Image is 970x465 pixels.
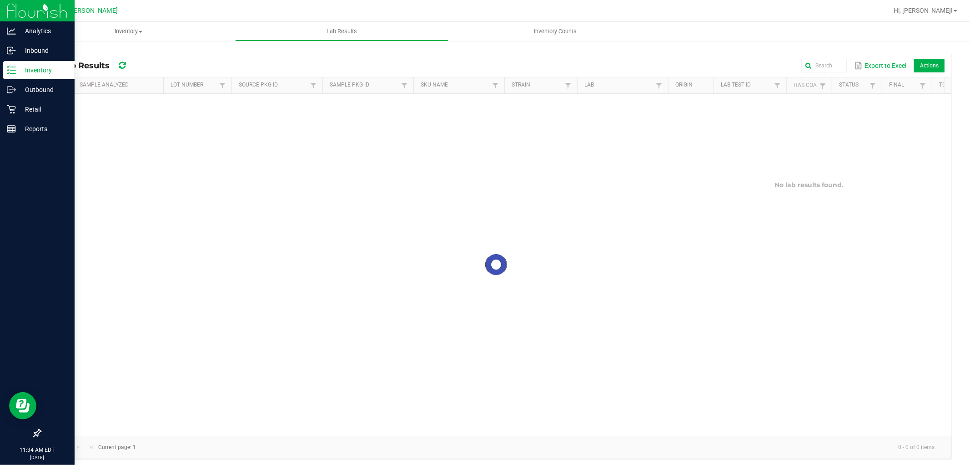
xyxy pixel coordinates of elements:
[7,66,16,75] inline-svg: Inventory
[914,59,945,72] li: Actions
[16,123,70,134] p: Reports
[786,77,832,94] th: Has CoA
[448,22,662,41] a: Inventory Counts
[522,27,589,36] span: Inventory Counts
[512,82,562,89] a: StrainSortable
[314,27,369,36] span: Lab Results
[80,82,160,89] a: Sample AnalyzedSortable
[584,82,653,89] a: LabSortable
[47,58,151,73] div: All Lab Results
[7,105,16,114] inline-svg: Retail
[817,80,828,92] a: Filter
[889,82,917,89] a: FinalSortable
[141,440,942,455] kendo-pager-info: 0 - 0 of 0 items
[22,22,235,41] a: Inventory
[16,104,70,115] p: Retail
[171,82,216,89] a: Lot NumberSortable
[721,82,771,89] a: Lab Test IDSortable
[235,22,448,41] a: Lab Results
[490,80,501,91] a: Filter
[16,45,70,56] p: Inbound
[7,26,16,36] inline-svg: Analytics
[399,80,410,91] a: Filter
[4,446,70,454] p: 11:34 AM EDT
[16,84,70,95] p: Outbound
[867,80,878,91] a: Filter
[9,392,36,419] iframe: Resource center
[16,26,70,36] p: Analytics
[217,80,228,91] a: Filter
[839,82,867,89] a: StatusSortable
[421,82,489,89] a: SKU NameSortable
[7,124,16,133] inline-svg: Reports
[40,436,951,459] kendo-pager: Current page: 1
[68,7,118,15] span: [PERSON_NAME]
[330,82,398,89] a: Sample Pkg IDSortable
[7,46,16,55] inline-svg: Inbound
[801,59,847,72] input: Search
[239,82,307,89] a: Source Pkg IDSortable
[852,58,909,73] button: Export to Excel
[22,27,235,36] span: Inventory
[308,80,319,91] a: Filter
[772,80,783,91] a: Filter
[7,85,16,94] inline-svg: Outbound
[563,80,573,91] a: Filter
[16,65,70,76] p: Inventory
[894,7,953,14] span: Hi, [PERSON_NAME]!
[917,80,928,91] a: Filter
[653,80,664,91] a: Filter
[675,82,710,89] a: OriginSortable
[4,454,70,461] p: [DATE]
